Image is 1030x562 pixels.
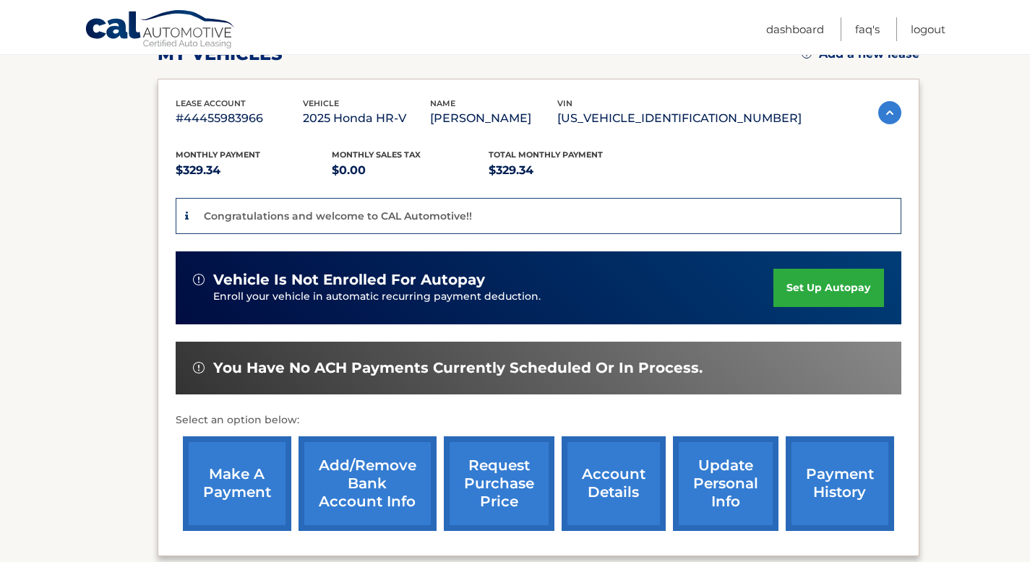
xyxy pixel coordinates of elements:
[176,150,260,160] span: Monthly Payment
[773,269,883,307] a: set up autopay
[557,98,572,108] span: vin
[176,108,303,129] p: #44455983966
[444,436,554,531] a: request purchase price
[855,17,880,41] a: FAQ's
[489,160,645,181] p: $329.34
[303,98,339,108] span: vehicle
[489,150,603,160] span: Total Monthly Payment
[557,108,802,129] p: [US_VEHICLE_IDENTIFICATION_NUMBER]
[85,9,236,51] a: Cal Automotive
[673,436,778,531] a: update personal info
[786,436,894,531] a: payment history
[204,209,472,222] p: Congratulations and welcome to CAL Automotive!!
[766,17,824,41] a: Dashboard
[193,362,205,373] img: alert-white.svg
[332,160,489,181] p: $0.00
[213,271,485,289] span: vehicle is not enrolled for autopay
[183,436,291,531] a: make a payment
[332,150,421,160] span: Monthly sales Tax
[176,412,901,429] p: Select an option below:
[213,359,703,377] span: You have no ACH payments currently scheduled or in process.
[213,289,774,305] p: Enroll your vehicle in automatic recurring payment deduction.
[430,108,557,129] p: [PERSON_NAME]
[176,160,332,181] p: $329.34
[878,101,901,124] img: accordion-active.svg
[430,98,455,108] span: name
[193,274,205,285] img: alert-white.svg
[299,436,437,531] a: Add/Remove bank account info
[303,108,430,129] p: 2025 Honda HR-V
[562,436,666,531] a: account details
[176,98,246,108] span: lease account
[911,17,945,41] a: Logout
